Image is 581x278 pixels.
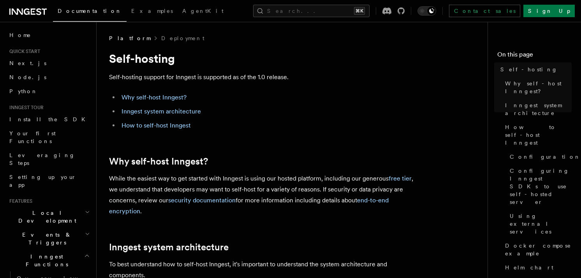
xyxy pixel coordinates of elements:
span: Home [9,31,31,39]
span: Events & Triggers [6,231,85,246]
a: Home [6,28,92,42]
a: AgentKit [178,2,228,21]
span: Node.js [9,74,46,80]
a: security documentation [168,197,236,204]
span: Inngest tour [6,104,44,111]
a: Leveraging Steps [6,148,92,170]
span: Your first Functions [9,130,56,144]
span: Features [6,198,32,204]
span: Inngest Functions [6,253,84,268]
a: Configuring Inngest SDKs to use self-hosted server [507,164,572,209]
a: Documentation [53,2,127,22]
a: How to self-host Inngest [121,122,191,129]
span: Local Development [6,209,85,225]
span: Docker compose example [505,242,572,257]
span: How to self-host Inngest [505,123,572,147]
a: Inngest system architecture [502,98,572,120]
button: Events & Triggers [6,228,92,250]
span: Examples [131,8,173,14]
a: Inngest system architecture [121,108,201,115]
p: While the easiest way to get started with Inngest is using our hosted platform, including our gen... [109,173,421,217]
span: Next.js [9,60,46,66]
span: AgentKit [182,8,224,14]
a: Next.js [6,56,92,70]
button: Toggle dark mode [417,6,436,16]
span: Configuring Inngest SDKs to use self-hosted server [510,167,572,206]
a: Helm chart [502,260,572,274]
button: Local Development [6,206,92,228]
a: Why self-host Inngest? [502,76,572,98]
a: Configuration [507,150,572,164]
a: How to self-host Inngest [502,120,572,150]
button: Inngest Functions [6,250,92,271]
a: Your first Functions [6,126,92,148]
a: Why self-host Inngest? [121,94,187,101]
a: Inngest system architecture [109,242,229,253]
a: Why self-host Inngest? [109,156,208,167]
a: Install the SDK [6,112,92,126]
a: Using external services [507,209,572,239]
span: Leveraging Steps [9,152,75,166]
span: Install the SDK [9,116,90,122]
span: Quick start [6,48,40,55]
p: Self-hosting support for Inngest is supported as of the 1.0 release. [109,72,421,83]
button: Search...⌘K [253,5,370,17]
a: Sign Up [523,5,575,17]
span: Using external services [510,212,572,236]
a: free tier [389,175,412,182]
span: Inngest system architecture [505,101,572,117]
span: Setting up your app [9,174,76,188]
span: Platform [109,34,150,42]
a: Python [6,84,92,98]
span: Helm chart [505,264,553,271]
kbd: ⌘K [354,7,365,15]
h1: Self-hosting [109,51,421,66]
a: Node.js [6,70,92,84]
a: Docker compose example [502,239,572,260]
span: Python [9,88,38,94]
span: Why self-host Inngest? [505,80,572,95]
a: Self-hosting [497,62,572,76]
span: Documentation [58,8,122,14]
a: Deployment [161,34,204,42]
a: Examples [127,2,178,21]
span: Configuration [510,153,581,161]
a: Setting up your app [6,170,92,192]
a: Contact sales [449,5,520,17]
h4: On this page [497,50,572,62]
span: Self-hosting [500,66,558,73]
